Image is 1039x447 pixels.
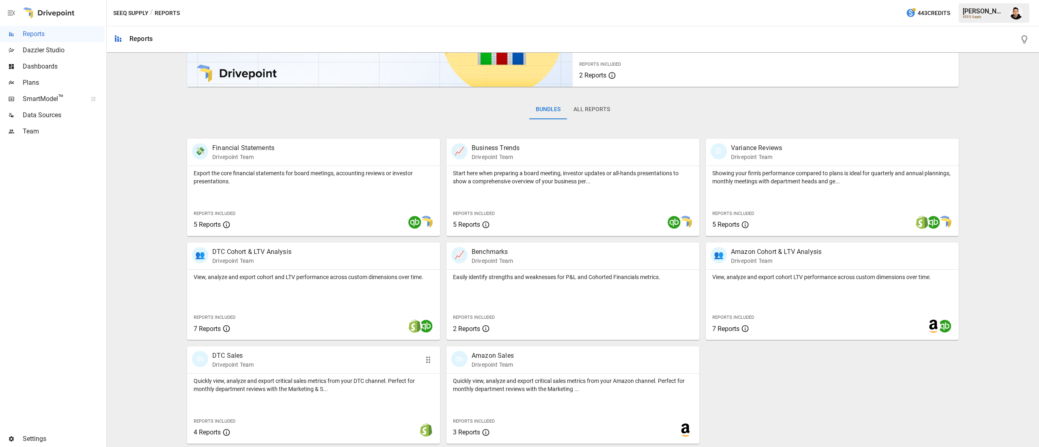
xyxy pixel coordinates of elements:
img: Francisco Sanchez [1010,6,1023,19]
p: View, analyze and export cohort and LTV performance across custom dimensions over time. [194,273,433,281]
div: 💸 [192,143,208,159]
span: Dashboards [23,62,105,71]
span: 5 Reports [712,221,739,228]
div: 🗓 [711,143,727,159]
img: shopify [408,320,421,333]
button: 443Credits [903,6,953,21]
span: Plans [23,78,105,88]
span: Team [23,127,105,136]
img: quickbooks [420,320,433,333]
div: 📈 [451,247,468,263]
p: Drivepoint Team [731,153,782,161]
button: All Reports [567,100,617,119]
span: 5 Reports [453,221,480,228]
span: 2 Reports [453,325,480,333]
span: Settings [23,434,105,444]
div: 📈 [451,143,468,159]
p: Start here when preparing a board meeting, investor updates or all-hands presentations to show a ... [453,169,693,185]
span: 3 Reports [453,428,480,436]
span: Reports Included [579,62,621,67]
p: Drivepoint Team [472,361,514,369]
div: / [150,8,153,18]
p: Easily identify strengths and weaknesses for P&L and Cohorted Financials metrics. [453,273,693,281]
img: amazon [679,423,692,436]
p: Drivepoint Team [472,153,519,161]
span: 2 Reports [579,71,606,79]
p: Drivepoint Team [212,257,291,265]
span: Reports Included [453,211,495,216]
span: ™ [58,93,64,103]
p: Quickly view, analyze and export critical sales metrics from your Amazon channel. Perfect for mon... [453,377,693,393]
p: Drivepoint Team [472,257,513,265]
p: Business Trends [472,143,519,153]
span: Reports Included [453,315,495,320]
div: 🛍 [451,351,468,367]
img: smart model [938,216,951,229]
span: 7 Reports [194,325,221,333]
img: smart model [679,216,692,229]
div: 👥 [711,247,727,263]
p: Amazon Sales [472,351,514,361]
img: quickbooks [938,320,951,333]
p: Drivepoint Team [212,153,274,161]
p: Showing your firm's performance compared to plans is ideal for quarterly and annual plannings, mo... [712,169,952,185]
span: 443 Credits [918,8,950,18]
span: Reports Included [194,315,235,320]
span: 4 Reports [194,428,221,436]
img: quickbooks [408,216,421,229]
div: SEEQ Supply [963,15,1005,19]
button: Bundles [529,100,567,119]
div: Reports [129,35,153,43]
span: 5 Reports [194,221,221,228]
button: SEEQ Supply [113,8,149,18]
div: [PERSON_NAME] [963,7,1005,15]
span: 7 Reports [712,325,739,333]
img: shopify [916,216,929,229]
p: View, analyze and export cohort LTV performance across custom dimensions over time. [712,273,952,281]
p: DTC Sales [212,351,254,361]
img: quickbooks [927,216,940,229]
img: smart model [420,216,433,229]
span: Reports Included [712,211,754,216]
p: Variance Reviews [731,143,782,153]
span: Reports [23,29,105,39]
span: Reports Included [453,419,495,424]
p: Amazon Cohort & LTV Analysis [731,247,821,257]
span: Reports Included [194,211,235,216]
p: Financial Statements [212,143,274,153]
div: 🛍 [192,351,208,367]
span: Reports Included [712,315,754,320]
div: 👥 [192,247,208,263]
span: Reports Included [194,419,235,424]
img: quickbooks [668,216,681,229]
button: Francisco Sanchez [1005,2,1028,24]
span: Data Sources [23,110,105,120]
p: DTC Cohort & LTV Analysis [212,247,291,257]
p: Drivepoint Team [731,257,821,265]
p: Drivepoint Team [212,361,254,369]
span: Dazzler Studio [23,45,105,55]
span: SmartModel [23,94,82,104]
img: amazon [927,320,940,333]
img: shopify [420,423,433,436]
p: Quickly view, analyze and export critical sales metrics from your DTC channel. Perfect for monthl... [194,377,433,393]
p: Export the core financial statements for board meetings, accounting reviews or investor presentat... [194,169,433,185]
p: Benchmarks [472,247,513,257]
